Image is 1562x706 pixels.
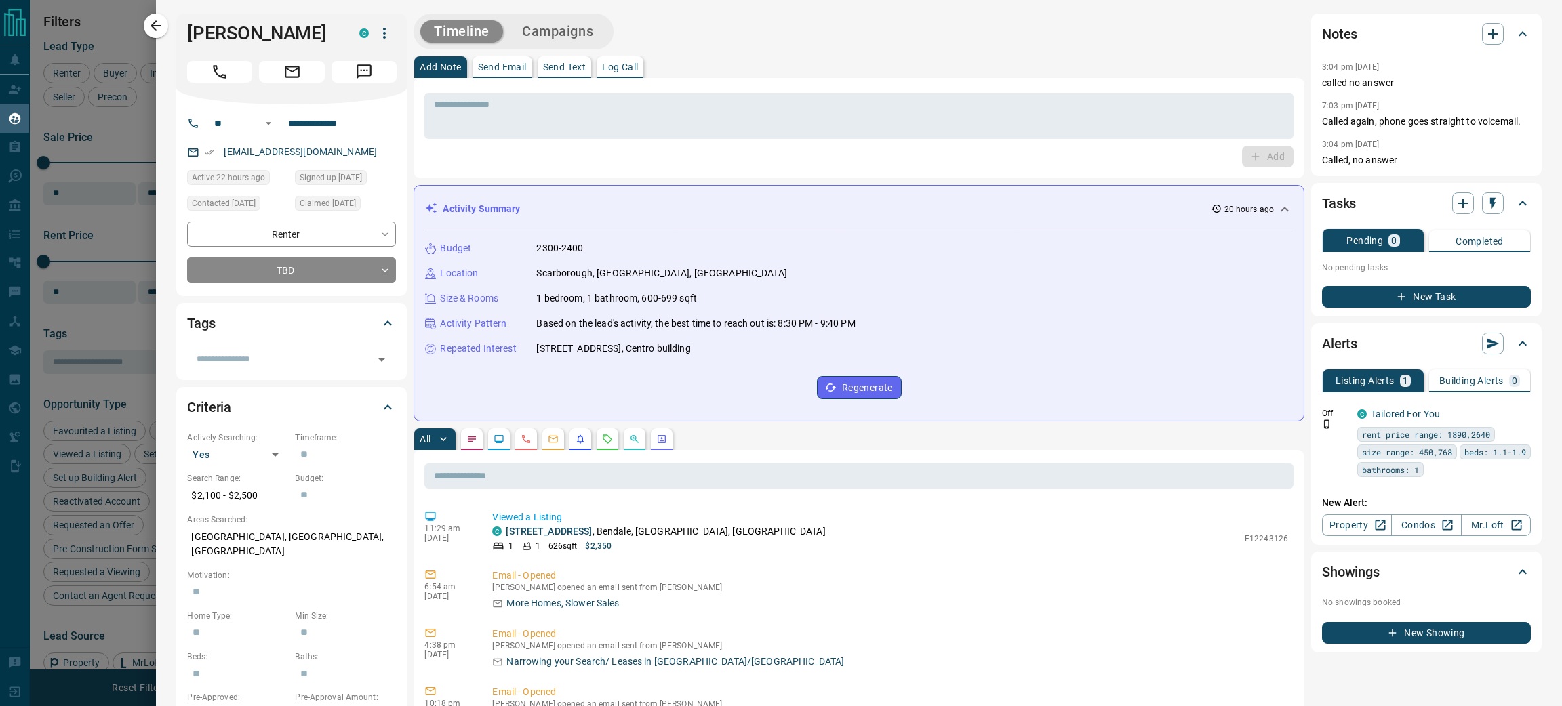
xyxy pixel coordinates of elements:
svg: Opportunities [629,434,640,444]
div: Showings [1322,556,1531,588]
p: [GEOGRAPHIC_DATA], [GEOGRAPHIC_DATA], [GEOGRAPHIC_DATA] [187,526,396,562]
div: Wed Aug 13 2025 [187,170,288,189]
div: Tue Jun 17 2025 [187,196,288,215]
p: 1 [536,540,540,552]
svg: Emails [548,434,559,444]
p: All [420,434,430,444]
p: 2300-2400 [536,241,583,255]
p: No pending tasks [1322,257,1531,278]
h1: [PERSON_NAME] [187,22,339,44]
span: Message [332,61,397,83]
span: Call [187,61,252,83]
h2: Alerts [1322,333,1357,354]
p: [DATE] [424,650,472,659]
p: Areas Searched: [187,514,396,526]
p: Completed [1456,236,1504,246]
span: rent price range: 1890,2640 [1362,428,1490,441]
p: 0 [1391,236,1397,245]
p: Email - Opened [492,685,1288,699]
button: Regenerate [817,376,902,399]
p: Called again, phone goes straight to voicemail. [1322,115,1531,129]
svg: Email Verified [205,148,214,157]
svg: Requests [602,434,613,444]
p: Pre-Approved: [187,691,288,703]
p: E12243126 [1245,533,1288,545]
p: Viewed a Listing [492,510,1288,524]
div: Renter [187,222,396,247]
svg: Calls [521,434,532,444]
svg: Agent Actions [656,434,667,444]
p: [PERSON_NAME] opened an email sent from [PERSON_NAME] [492,583,1288,592]
p: Based on the lead's activity, the best time to reach out is: 8:30 PM - 9:40 PM [536,316,855,331]
p: No showings booked [1322,596,1531,608]
svg: Listing Alerts [575,434,586,444]
h2: Criteria [187,396,231,418]
span: beds: 1.1-1.9 [1464,445,1526,459]
svg: Lead Browsing Activity [494,434,504,444]
div: Tue Jun 17 2025 [295,196,396,215]
p: 3:04 pm [DATE] [1322,140,1380,149]
p: Budget [440,241,471,255]
p: [DATE] [424,533,472,543]
p: 1 [1403,376,1408,386]
p: 0 [1512,376,1517,386]
span: Claimed [DATE] [300,196,356,210]
div: condos.ca [492,526,502,536]
p: 7:03 pm [DATE] [1322,101,1380,110]
p: 1 [508,540,513,552]
p: Min Size: [295,610,396,622]
p: Email - Opened [492,568,1288,583]
p: [PERSON_NAME] opened an email sent from [PERSON_NAME] [492,641,1288,650]
span: size range: 450,768 [1362,445,1452,459]
p: $2,350 [585,540,612,552]
button: Campaigns [508,20,607,43]
p: , Bendale, [GEOGRAPHIC_DATA], [GEOGRAPHIC_DATA] [506,524,825,539]
p: 4:38 pm [424,640,472,650]
p: Send Text [543,62,586,72]
p: Called, no answer [1322,153,1531,167]
p: Budget: [295,472,396,484]
p: Repeated Interest [440,341,516,356]
div: condos.ca [359,28,369,38]
div: Yes [187,444,288,465]
p: Activity Summary [443,202,520,216]
p: Activity Pattern [440,316,506,331]
p: $2,100 - $2,500 [187,484,288,507]
p: Log Call [602,62,638,72]
p: New Alert: [1322,496,1531,510]
p: Off [1322,407,1349,419]
a: [EMAIL_ADDRESS][DOMAIN_NAME] [224,146,377,157]
a: Property [1322,514,1392,536]
a: Tailored For You [1371,409,1440,419]
button: Open [372,350,391,369]
p: Size & Rooms [440,291,498,306]
p: Building Alerts [1439,376,1504,386]
span: Contacted [DATE] [192,196,256,210]
p: Send Email [478,62,527,72]
p: Listing Alerts [1336,376,1395,386]
p: Motivation: [187,569,396,581]
p: Home Type: [187,610,288,622]
p: 6:54 am [424,582,472,591]
div: condos.ca [1357,409,1367,419]
button: New Showing [1322,622,1531,644]
p: called no answer [1322,76,1531,90]
p: Baths: [295,650,396,663]
p: 1 bedroom, 1 bathroom, 600-699 sqft [536,291,697,306]
button: Timeline [420,20,503,43]
p: 626 sqft [548,540,578,552]
h2: Notes [1322,23,1357,45]
p: [DATE] [424,591,472,601]
a: [STREET_ADDRESS] [506,526,592,537]
span: Email [259,61,324,83]
span: bathrooms: 1 [1362,463,1419,476]
span: Active 22 hours ago [192,171,265,184]
p: Location [440,266,478,281]
p: Pre-Approval Amount: [295,691,396,703]
p: 11:29 am [424,524,472,533]
h2: Tasks [1322,192,1356,214]
p: More Homes, Slower Sales [506,596,619,610]
p: Actively Searching: [187,432,288,444]
h2: Showings [1322,561,1380,583]
div: TBD [187,257,396,283]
